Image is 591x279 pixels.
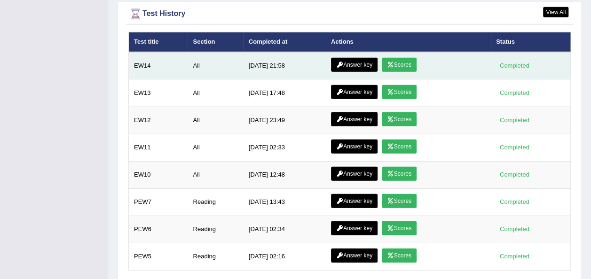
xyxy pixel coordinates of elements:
td: [DATE] 17:48 [244,79,326,107]
a: Answer key [331,248,378,263]
a: Answer key [331,58,378,72]
a: Scores [382,194,417,208]
th: Section [188,32,243,52]
div: Completed [496,252,533,262]
td: EW13 [129,79,188,107]
td: Reading [188,243,243,270]
a: Scores [382,139,417,154]
a: Answer key [331,85,378,99]
td: All [188,107,243,134]
div: Test History [128,7,571,21]
a: Scores [382,167,417,181]
td: PEW5 [129,243,188,270]
a: Answer key [331,112,378,126]
a: Scores [382,221,417,235]
td: [DATE] 13:43 [244,188,326,216]
td: All [188,79,243,107]
a: Scores [382,85,417,99]
div: Completed [496,116,533,125]
td: EW12 [129,107,188,134]
td: [DATE] 21:58 [244,52,326,80]
td: Reading [188,216,243,243]
td: PEW6 [129,216,188,243]
td: All [188,161,243,188]
a: Answer key [331,194,378,208]
div: Completed [496,170,533,180]
a: Scores [382,112,417,126]
div: Completed [496,225,533,234]
th: Test title [129,32,188,52]
td: EW14 [129,52,188,80]
td: [DATE] 02:16 [244,243,326,270]
td: [DATE] 23:49 [244,107,326,134]
a: View All [543,7,568,17]
div: Completed [496,88,533,98]
td: [DATE] 02:33 [244,134,326,161]
div: Completed [496,197,533,207]
td: All [188,134,243,161]
td: [DATE] 12:48 [244,161,326,188]
th: Status [491,32,571,52]
a: Scores [382,248,417,263]
a: Scores [382,58,417,72]
a: Answer key [331,167,378,181]
td: EW11 [129,134,188,161]
a: Answer key [331,221,378,235]
td: All [188,52,243,80]
div: Completed [496,61,533,71]
a: Answer key [331,139,378,154]
td: [DATE] 02:34 [244,216,326,243]
div: Completed [496,143,533,153]
td: PEW7 [129,188,188,216]
th: Completed at [244,32,326,52]
td: Reading [188,188,243,216]
td: EW10 [129,161,188,188]
th: Actions [326,32,491,52]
